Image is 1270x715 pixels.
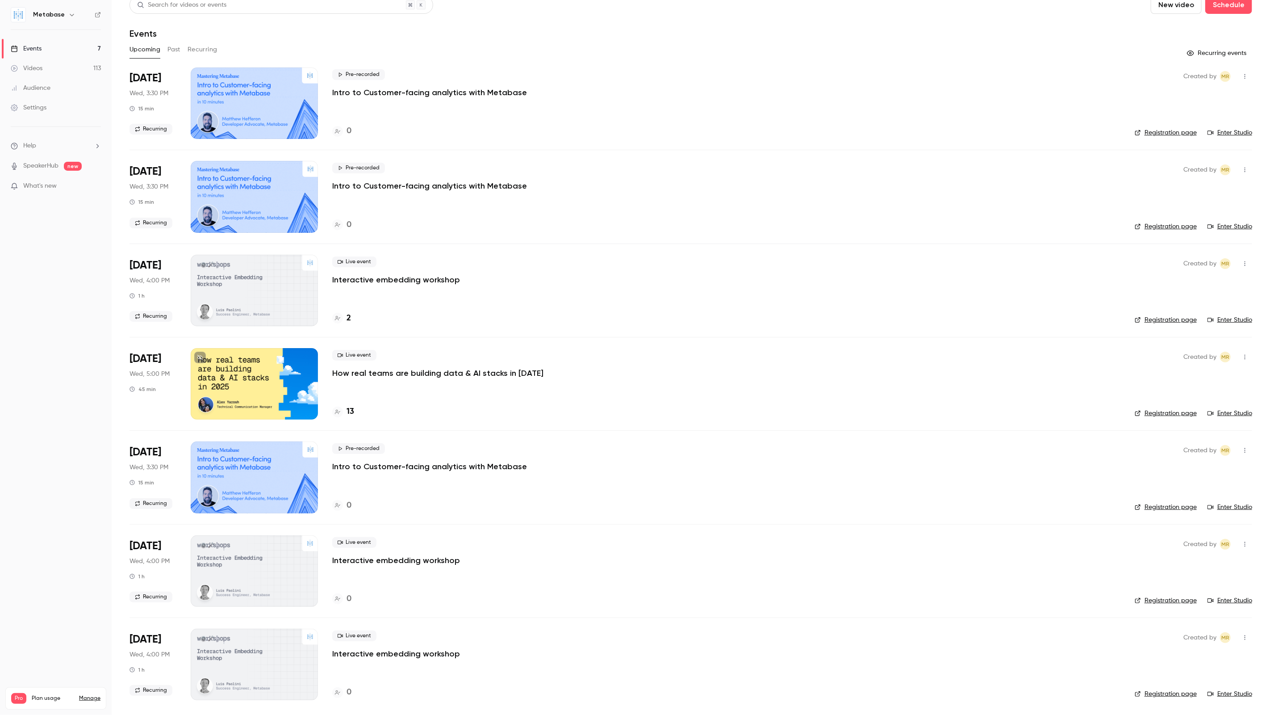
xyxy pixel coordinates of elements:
h4: 2 [347,312,351,324]
span: Wed, 4:00 PM [130,557,170,566]
a: 0 [332,125,351,137]
h1: Events [130,28,157,39]
button: Recurring events [1183,46,1252,60]
a: 2 [332,312,351,324]
span: Pre-recorded [332,443,385,454]
a: Registration page [1135,596,1197,605]
span: Recurring [130,685,172,696]
a: Intro to Customer-facing analytics with Metabase [332,87,527,98]
span: MR [1221,539,1229,550]
h4: 0 [347,125,351,137]
span: Wed, 3:30 PM [130,463,168,472]
span: Created by [1183,352,1216,362]
a: Registration page [1135,128,1197,137]
span: Margaret Rimek [1220,632,1231,643]
span: Margaret Rimek [1220,445,1231,456]
a: Registration page [1135,222,1197,231]
iframe: Noticeable Trigger [90,182,101,190]
h6: Metabase [33,10,65,19]
a: Intro to Customer-facing analytics with Metabase [332,461,527,472]
a: Interactive embedding workshop [332,274,460,285]
p: Intro to Customer-facing analytics with Metabase [332,181,527,191]
a: Enter Studio [1207,128,1252,137]
span: Margaret Rimek [1220,164,1231,175]
a: Registration page [1135,690,1197,698]
span: [DATE] [130,71,161,85]
a: Enter Studio [1207,596,1252,605]
a: Enter Studio [1207,409,1252,418]
span: Created by [1183,164,1216,175]
li: help-dropdown-opener [11,141,101,151]
span: MR [1221,71,1229,82]
button: Recurring [188,42,217,57]
span: Live event [332,257,376,267]
span: Created by [1183,539,1216,550]
a: Enter Studio [1207,315,1252,324]
div: Oct 29 Wed, 4:00 PM (Europe/Lisbon) [130,629,176,700]
span: Recurring [130,218,172,228]
span: Plan usage [32,695,74,702]
img: Metabase [11,8,25,22]
a: 13 [332,406,354,418]
span: [DATE] [130,352,161,366]
span: Recurring [130,592,172,602]
span: Created by [1183,71,1216,82]
span: Wed, 4:00 PM [130,276,170,285]
span: Wed, 5:00 PM [130,370,170,379]
span: Live event [332,537,376,548]
span: [DATE] [130,539,161,553]
a: 0 [332,593,351,605]
div: 1 h [130,292,145,299]
a: Registration page [1135,409,1197,418]
span: Pre-recorded [332,69,385,80]
span: Margaret Rimek [1220,539,1231,550]
span: Pro [11,693,26,704]
span: Pre-recorded [332,163,385,173]
span: Wed, 3:30 PM [130,89,168,98]
div: Oct 1 Wed, 3:30 PM (Europe/Lisbon) [130,161,176,232]
div: Audience [11,84,50,93]
div: 45 min [130,386,156,393]
div: 15 min [130,479,154,486]
span: Live event [332,631,376,641]
span: Margaret Rimek [1220,258,1231,269]
span: Live event [332,350,376,361]
a: Interactive embedding workshop [332,555,460,566]
span: [DATE] [130,164,161,179]
h4: 0 [347,500,351,512]
span: Wed, 4:00 PM [130,650,170,659]
span: new [64,162,82,171]
span: Help [23,141,36,151]
div: Events [11,44,42,53]
h4: 0 [347,593,351,605]
span: MR [1221,258,1229,269]
div: Search for videos or events [137,0,226,10]
span: [DATE] [130,258,161,273]
a: Manage [79,695,100,702]
a: Enter Studio [1207,690,1252,698]
span: Recurring [130,124,172,135]
span: [DATE] [130,445,161,459]
a: SpeakerHub [23,161,58,171]
a: Registration page [1135,503,1197,512]
span: Created by [1183,258,1216,269]
button: Past [167,42,180,57]
div: Oct 1 Wed, 4:00 PM (Europe/Lisbon) [130,255,176,326]
span: What's new [23,181,57,191]
a: 0 [332,219,351,231]
a: How real teams are building data & AI stacks in [DATE] [332,368,543,379]
div: Sep 24 Wed, 3:30 PM (Europe/Lisbon) [130,67,176,139]
span: Recurring [130,498,172,509]
span: MR [1221,632,1229,643]
span: MR [1221,164,1229,175]
p: Interactive embedding workshop [332,648,460,659]
div: Videos [11,64,42,73]
a: Registration page [1135,315,1197,324]
div: 15 min [130,198,154,206]
span: Margaret Rimek [1220,71,1231,82]
h4: 0 [347,686,351,698]
a: Enter Studio [1207,503,1252,512]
